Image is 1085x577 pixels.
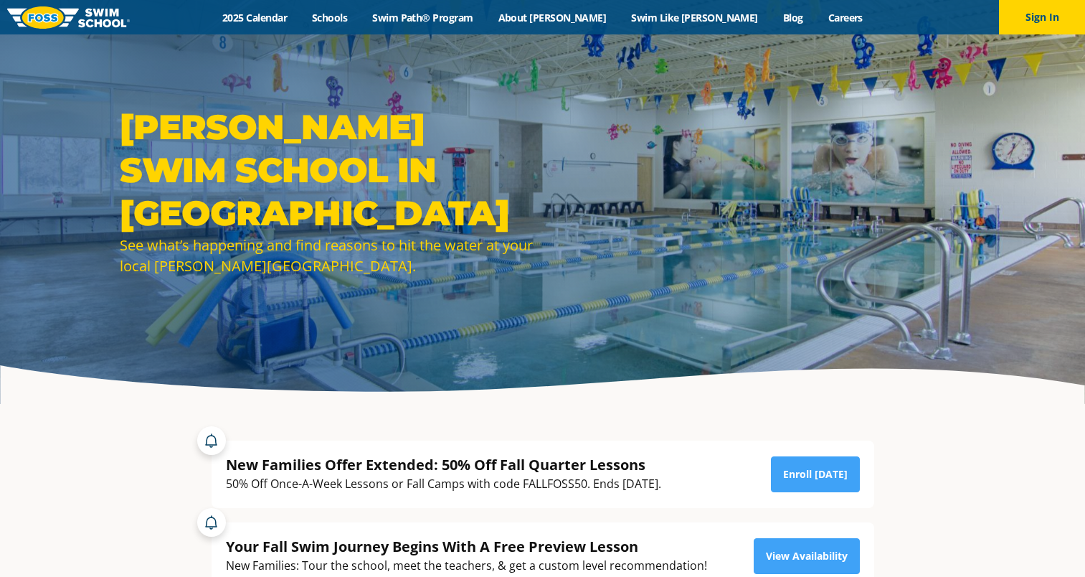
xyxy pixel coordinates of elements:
[771,456,860,492] a: Enroll [DATE]
[770,11,815,24] a: Blog
[300,11,360,24] a: Schools
[815,11,875,24] a: Careers
[754,538,860,574] a: View Availability
[120,235,536,276] div: See what’s happening and find reasons to hit the water at your local [PERSON_NAME][GEOGRAPHIC_DATA].
[7,6,130,29] img: FOSS Swim School Logo
[619,11,771,24] a: Swim Like [PERSON_NAME]
[226,537,707,556] div: Your Fall Swim Journey Begins With A Free Preview Lesson
[226,474,661,494] div: 50% Off Once-A-Week Lessons or Fall Camps with code FALLFOSS50. Ends [DATE].
[226,556,707,576] div: New Families: Tour the school, meet the teachers, & get a custom level recommendation!
[485,11,619,24] a: About [PERSON_NAME]
[360,11,485,24] a: Swim Path® Program
[226,455,661,474] div: New Families Offer Extended: 50% Off Fall Quarter Lessons
[120,105,536,235] h1: [PERSON_NAME] Swim School in [GEOGRAPHIC_DATA]
[210,11,300,24] a: 2025 Calendar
